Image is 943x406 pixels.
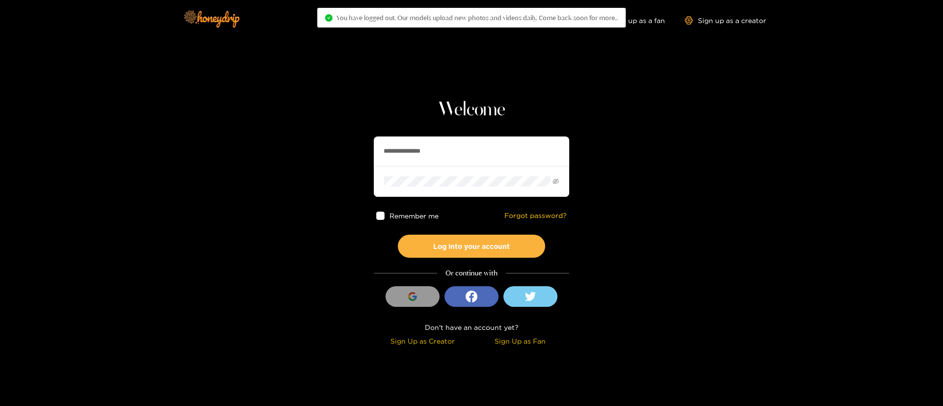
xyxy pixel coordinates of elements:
div: Sign Up as Creator [376,335,469,347]
a: Sign up as a fan [598,16,665,25]
button: Log into your account [398,235,545,258]
a: Forgot password? [504,212,567,220]
a: Sign up as a creator [685,16,766,25]
span: check-circle [325,14,333,22]
span: eye-invisible [553,178,559,185]
div: Sign Up as Fan [474,335,567,347]
h1: Welcome [374,98,569,122]
div: Don't have an account yet? [374,322,569,333]
div: Or continue with [374,268,569,279]
span: You have logged out. Our models upload new photos and videos daily. Come back soon for more.. [336,14,618,22]
span: Remember me [389,212,439,219]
